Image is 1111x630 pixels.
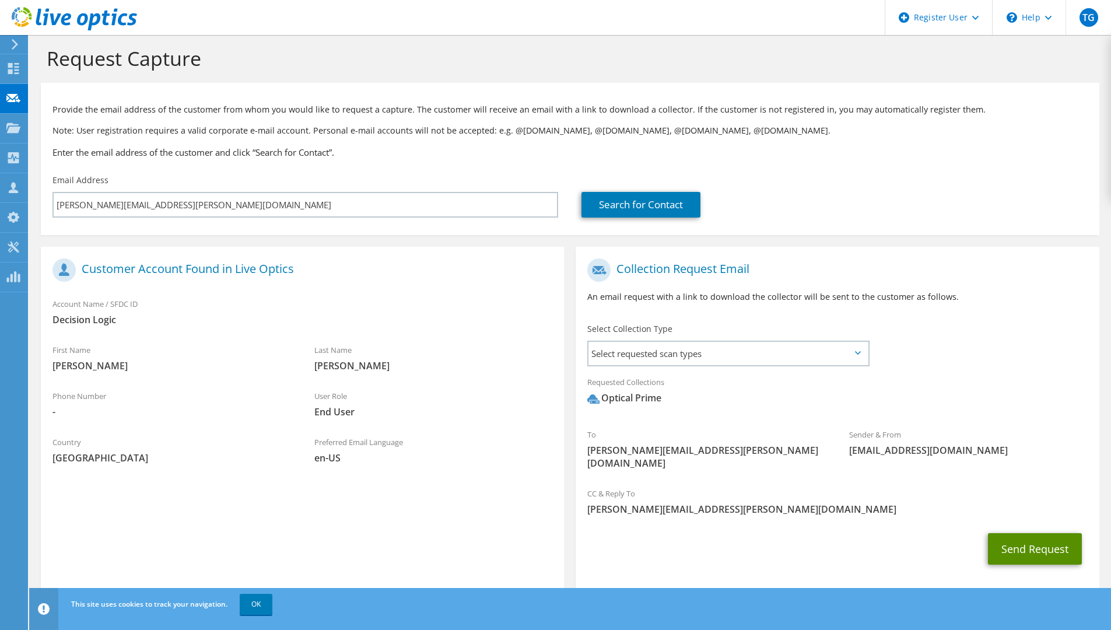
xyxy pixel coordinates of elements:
[576,422,837,475] div: To
[52,405,291,418] span: -
[837,422,1099,463] div: Sender & From
[41,338,303,378] div: First Name
[1007,12,1017,23] svg: \n
[988,533,1082,565] button: Send Request
[587,503,1087,516] span: [PERSON_NAME][EMAIL_ADDRESS][PERSON_NAME][DOMAIN_NAME]
[314,405,553,418] span: End User
[303,384,565,424] div: User Role
[240,594,272,615] a: OK
[849,444,1088,457] span: [EMAIL_ADDRESS][DOMAIN_NAME]
[587,444,826,470] span: [PERSON_NAME][EMAIL_ADDRESS][PERSON_NAME][DOMAIN_NAME]
[581,192,700,218] a: Search for Contact
[314,452,553,464] span: en-US
[71,599,227,609] span: This site uses cookies to track your navigation.
[587,323,672,335] label: Select Collection Type
[52,452,291,464] span: [GEOGRAPHIC_DATA]
[47,46,1088,71] h1: Request Capture
[52,258,546,282] h1: Customer Account Found in Live Optics
[41,292,564,332] div: Account Name / SFDC ID
[303,338,565,378] div: Last Name
[587,391,661,405] div: Optical Prime
[576,370,1099,416] div: Requested Collections
[52,359,291,372] span: [PERSON_NAME]
[52,146,1088,159] h3: Enter the email address of the customer and click “Search for Contact”.
[1080,8,1098,27] span: TG
[588,342,868,365] span: Select requested scan types
[41,384,303,424] div: Phone Number
[587,290,1087,303] p: An email request with a link to download the collector will be sent to the customer as follows.
[41,430,303,470] div: Country
[587,258,1081,282] h1: Collection Request Email
[576,481,1099,521] div: CC & Reply To
[303,430,565,470] div: Preferred Email Language
[314,359,553,372] span: [PERSON_NAME]
[52,103,1088,116] p: Provide the email address of the customer from whom you would like to request a capture. The cust...
[52,313,552,326] span: Decision Logic
[52,124,1088,137] p: Note: User registration requires a valid corporate e-mail account. Personal e-mail accounts will ...
[52,174,108,186] label: Email Address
